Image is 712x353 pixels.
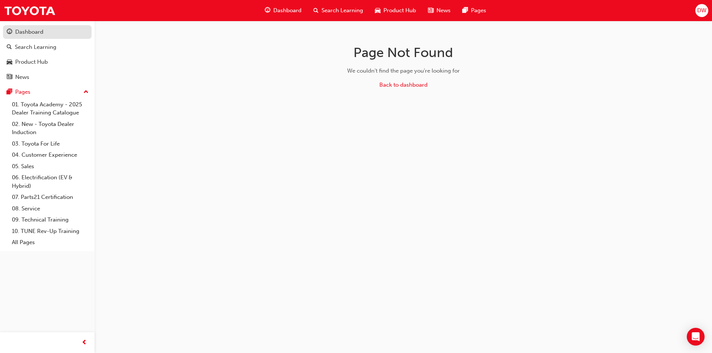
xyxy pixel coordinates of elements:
[9,214,92,226] a: 09. Technical Training
[3,55,92,69] a: Product Hub
[7,59,12,66] span: car-icon
[15,43,56,51] div: Search Learning
[695,4,708,17] button: DW
[82,338,87,347] span: prev-icon
[9,192,92,203] a: 07. Parts21 Certification
[9,203,92,214] a: 08. Service
[322,6,363,15] span: Search Learning
[471,6,486,15] span: Pages
[83,87,89,97] span: up-icon
[7,44,12,51] span: search-icon
[369,3,422,18] a: car-iconProduct Hub
[9,149,92,161] a: 04. Customer Experience
[307,3,369,18] a: search-iconSearch Learning
[9,161,92,172] a: 05. Sales
[428,6,434,15] span: news-icon
[3,25,92,39] a: Dashboard
[9,99,92,119] a: 01. Toyota Academy - 2025 Dealer Training Catalogue
[286,67,521,75] div: We couldn't find the page you're looking for
[286,44,521,61] h1: Page Not Found
[7,74,12,81] span: news-icon
[259,3,307,18] a: guage-iconDashboard
[383,6,416,15] span: Product Hub
[375,6,380,15] span: car-icon
[265,6,270,15] span: guage-icon
[3,85,92,99] button: Pages
[422,3,456,18] a: news-iconNews
[462,6,468,15] span: pages-icon
[9,226,92,237] a: 10. TUNE Rev-Up Training
[9,237,92,248] a: All Pages
[379,81,428,88] a: Back to dashboard
[3,24,92,85] button: DashboardSearch LearningProduct HubNews
[4,2,56,19] img: Trak
[3,40,92,54] a: Search Learning
[3,70,92,84] a: News
[687,328,705,346] div: Open Intercom Messenger
[15,73,29,81] div: News
[7,89,12,96] span: pages-icon
[15,58,48,66] div: Product Hub
[7,29,12,36] span: guage-icon
[9,138,92,150] a: 03. Toyota For Life
[436,6,451,15] span: News
[313,6,319,15] span: search-icon
[15,88,30,96] div: Pages
[9,172,92,192] a: 06. Electrification (EV & Hybrid)
[9,119,92,138] a: 02. New - Toyota Dealer Induction
[456,3,492,18] a: pages-iconPages
[15,28,43,36] div: Dashboard
[697,6,706,15] span: DW
[273,6,301,15] span: Dashboard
